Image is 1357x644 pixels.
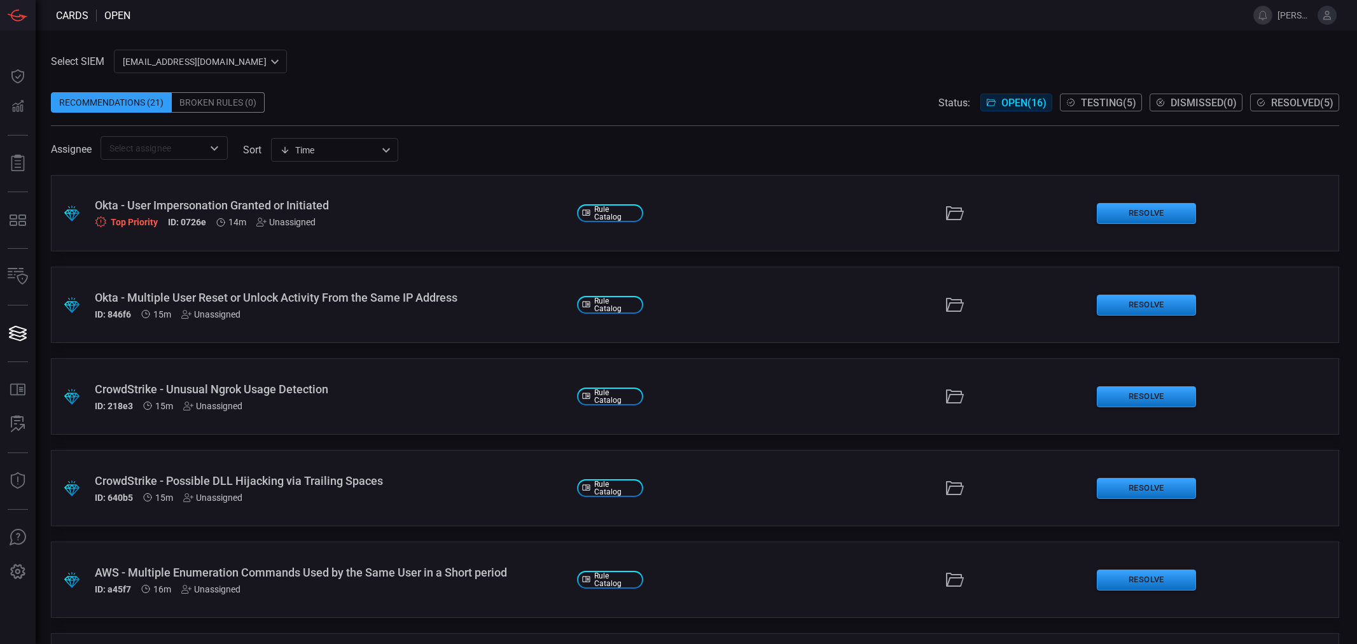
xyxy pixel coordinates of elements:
span: Open ( 16 ) [1001,97,1047,109]
span: Oct 13, 2025 2:15 PM [155,493,173,503]
div: Okta - Multiple User Reset or Unlock Activity From the Same IP Address [95,291,567,304]
div: Unassigned [181,584,240,594]
div: Unassigned [256,217,316,227]
div: Broken Rules (0) [172,92,265,113]
button: Dismissed(0) [1150,94,1242,111]
div: Okta - User Impersonation Granted or Initiated [95,199,567,212]
button: Reports [3,148,33,179]
span: Rule Catalog [594,572,637,587]
div: Unassigned [183,493,242,503]
button: Testing(5) [1060,94,1142,111]
button: Resolve [1097,295,1196,316]
span: Rule Catalog [594,297,637,312]
h5: ID: 218e3 [95,401,133,411]
div: AWS - Multiple Enumeration Commands Used by the Same User in a Short period [95,566,567,579]
span: Status: [938,97,970,109]
span: Rule Catalog [594,206,637,221]
button: Rule Catalog [3,375,33,405]
div: Recommendations (21) [51,92,172,113]
button: MITRE - Detection Posture [3,205,33,235]
h5: ID: 0726e [168,217,206,228]
button: Detections [3,92,33,122]
span: Oct 13, 2025 2:14 PM [153,584,171,594]
button: Inventory [3,262,33,292]
span: Rule Catalog [594,389,637,404]
div: CrowdStrike - Unusual Ngrok Usage Detection [95,382,567,396]
div: Time [280,144,378,157]
span: Oct 13, 2025 2:15 PM [153,309,171,319]
span: Dismissed ( 0 ) [1171,97,1237,109]
h5: ID: 846f6 [95,309,131,319]
h5: ID: a45f7 [95,584,131,594]
span: Resolved ( 5 ) [1271,97,1333,109]
span: Testing ( 5 ) [1081,97,1136,109]
button: Preferences [3,557,33,587]
div: Unassigned [181,309,240,319]
button: Resolve [1097,570,1196,591]
span: Cards [56,10,88,22]
button: Resolve [1097,478,1196,499]
button: Resolve [1097,203,1196,224]
label: sort [243,144,261,156]
button: Open [205,139,223,157]
span: Oct 13, 2025 2:15 PM [155,401,173,411]
span: open [104,10,130,22]
label: Select SIEM [51,55,104,67]
p: [EMAIL_ADDRESS][DOMAIN_NAME] [123,55,267,68]
button: Dashboard [3,61,33,92]
button: ALERT ANALYSIS [3,409,33,440]
span: Oct 13, 2025 2:16 PM [228,217,246,227]
span: Rule Catalog [594,480,637,496]
button: Threat Intelligence [3,466,33,496]
button: Open(16) [980,94,1052,111]
button: Cards [3,318,33,349]
div: Top Priority [95,216,158,228]
div: CrowdStrike - Possible DLL Hijacking via Trailing Spaces [95,474,567,487]
h5: ID: 640b5 [95,493,133,503]
button: Ask Us A Question [3,522,33,553]
div: Unassigned [183,401,242,411]
input: Select assignee [104,140,203,156]
span: [PERSON_NAME].jadhav [1277,10,1312,20]
span: Assignee [51,143,92,155]
button: Resolved(5) [1250,94,1339,111]
button: Resolve [1097,386,1196,407]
